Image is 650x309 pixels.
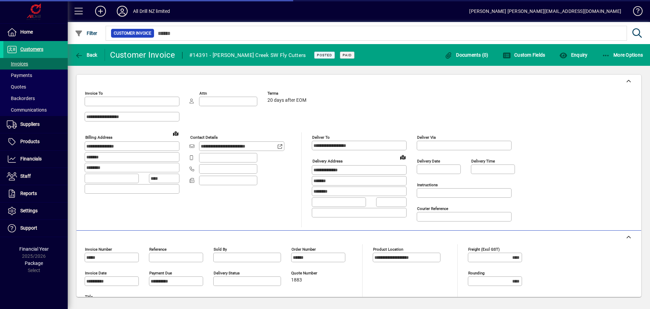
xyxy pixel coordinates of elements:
[373,247,403,252] mat-label: Product location
[75,52,97,58] span: Back
[20,29,33,35] span: Home
[417,135,436,140] mat-label: Deliver via
[3,185,68,202] a: Reports
[133,6,170,17] div: All Drill NZ limited
[3,151,68,168] a: Financials
[20,225,37,231] span: Support
[85,271,107,275] mat-label: Invoice date
[501,49,547,61] button: Custom Fields
[267,91,308,96] span: Terms
[110,50,175,60] div: Customer Invoice
[417,206,448,211] mat-label: Courier Reference
[111,5,133,17] button: Profile
[3,104,68,116] a: Communications
[68,49,105,61] app-page-header-button: Back
[503,52,545,58] span: Custom Fields
[20,191,37,196] span: Reports
[20,208,38,213] span: Settings
[20,139,40,144] span: Products
[214,271,240,275] mat-label: Delivery status
[291,277,302,283] span: 1883
[7,73,32,78] span: Payments
[3,81,68,93] a: Quotes
[267,98,306,103] span: 20 days after EOM
[3,220,68,237] a: Support
[443,49,490,61] button: Documents (0)
[291,271,332,275] span: Quote number
[471,159,495,163] mat-label: Delivery time
[73,27,99,39] button: Filter
[25,260,43,266] span: Package
[7,61,28,66] span: Invoices
[558,49,589,61] button: Enquiry
[317,53,332,57] span: Posted
[343,53,352,57] span: Paid
[628,1,642,23] a: Knowledge Base
[85,294,93,299] mat-label: Title
[602,52,643,58] span: More Options
[312,135,330,140] mat-label: Deliver To
[445,52,489,58] span: Documents (0)
[7,96,35,101] span: Backorders
[73,49,99,61] button: Back
[170,128,181,139] a: View on map
[417,182,438,187] mat-label: Instructions
[19,246,49,252] span: Financial Year
[75,31,97,36] span: Filter
[3,58,68,70] a: Invoices
[3,133,68,150] a: Products
[291,247,316,252] mat-label: Order number
[199,91,207,96] mat-label: Attn
[559,52,587,58] span: Enquiry
[3,168,68,185] a: Staff
[214,247,227,252] mat-label: Sold by
[114,30,151,37] span: Customer Invoice
[7,84,26,90] span: Quotes
[85,247,112,252] mat-label: Invoice number
[20,173,31,179] span: Staff
[149,247,167,252] mat-label: Reference
[20,121,40,127] span: Suppliers
[417,159,440,163] mat-label: Delivery date
[600,49,645,61] button: More Options
[20,46,43,52] span: Customers
[7,107,47,113] span: Communications
[85,91,103,96] mat-label: Invoice To
[469,6,621,17] div: [PERSON_NAME] [PERSON_NAME][EMAIL_ADDRESS][DOMAIN_NAME]
[3,116,68,133] a: Suppliers
[468,247,500,252] mat-label: Freight (excl GST)
[3,70,68,81] a: Payments
[3,93,68,104] a: Backorders
[189,50,306,61] div: #14391 - [PERSON_NAME] Creek SW Fly Cutters
[3,24,68,41] a: Home
[468,271,484,275] mat-label: Rounding
[397,152,408,162] a: View on map
[3,202,68,219] a: Settings
[149,271,172,275] mat-label: Payment due
[20,156,42,161] span: Financials
[90,5,111,17] button: Add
